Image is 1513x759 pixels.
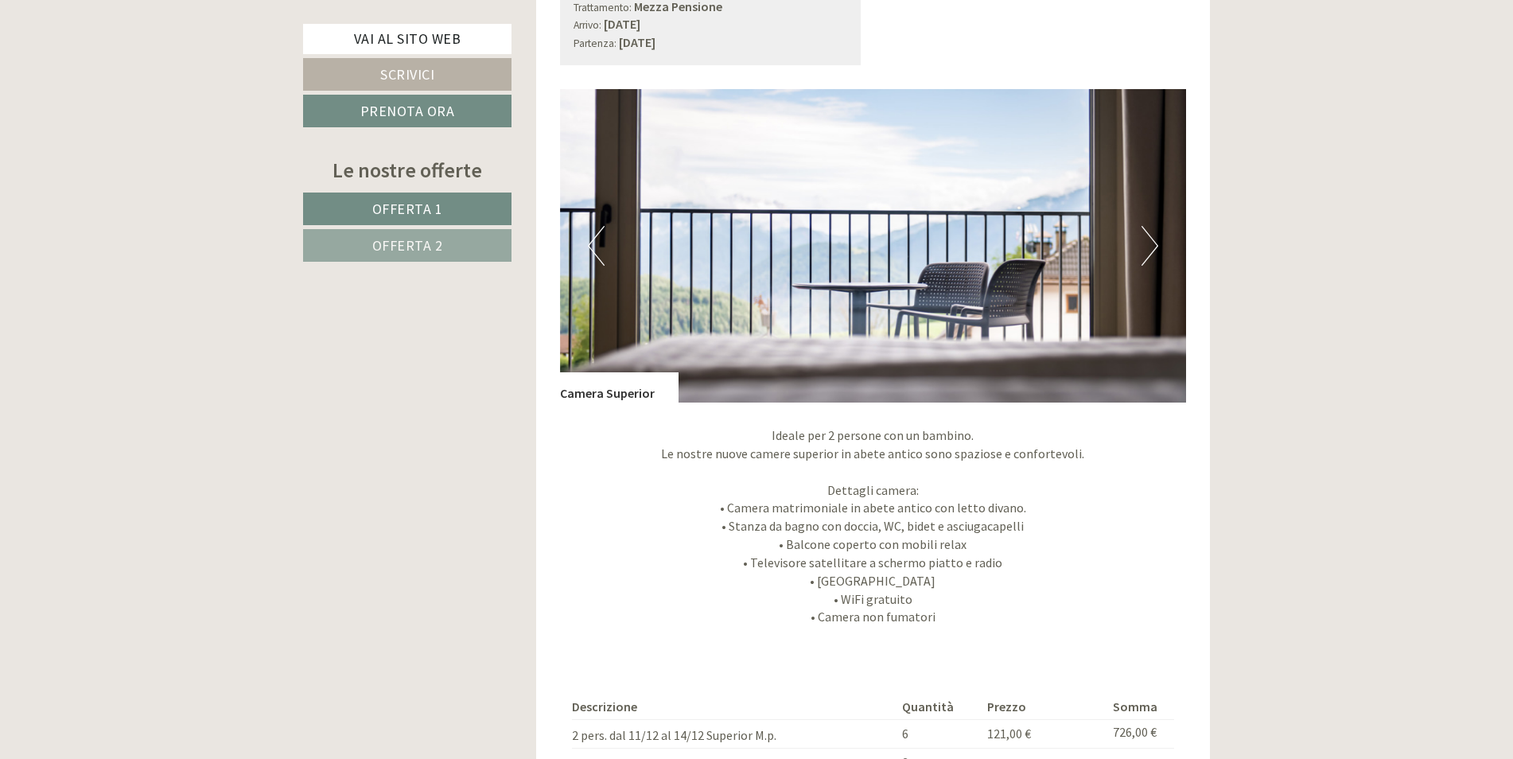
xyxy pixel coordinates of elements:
[560,89,1187,403] img: image
[285,12,342,39] div: [DATE]
[896,720,981,749] td: 6
[560,426,1187,626] p: Ideale per 2 persone con un bambino. Le nostre nuove camere superior in abete antico sono spazios...
[588,226,605,266] button: Previous
[1107,695,1174,719] th: Somma
[303,95,511,127] a: Prenota ora
[372,236,443,255] span: Offerta 2
[12,43,242,91] div: Buon giorno, come possiamo aiutarla?
[896,695,981,719] th: Quantità
[574,18,601,32] small: Arrivo:
[303,155,511,185] div: Le nostre offerte
[987,726,1031,741] span: 121,00 €
[543,415,628,447] button: Invia
[1142,226,1158,266] button: Next
[560,372,679,403] div: Camera Superior
[303,58,511,91] a: Scrivici
[572,695,896,719] th: Descrizione
[604,16,640,32] b: [DATE]
[574,1,632,14] small: Trattamento:
[981,695,1107,719] th: Prezzo
[303,24,511,54] a: Vai al sito web
[24,46,234,59] div: Inso Sonnenheim
[24,77,234,88] small: 19:19
[1107,720,1174,749] td: 726,00 €
[572,720,896,749] td: 2 pers. dal 11/12 al 14/12 Superior M.p.
[619,34,655,50] b: [DATE]
[372,200,443,218] span: Offerta 1
[574,37,616,50] small: Partenza:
